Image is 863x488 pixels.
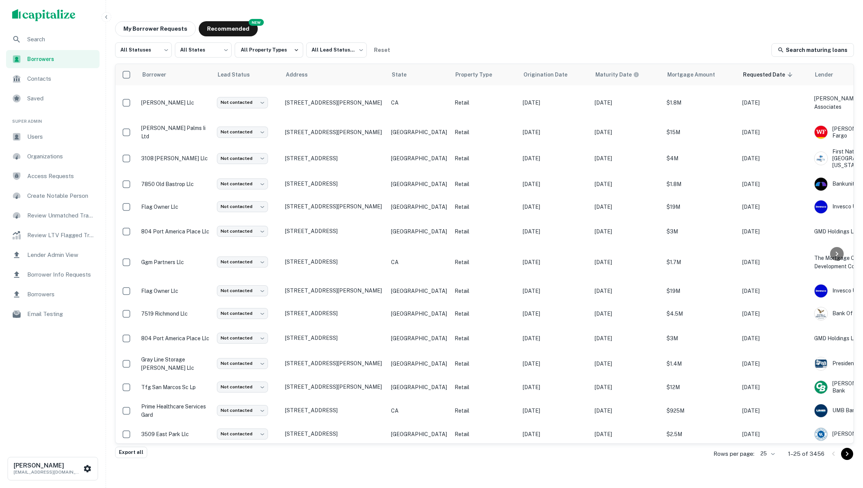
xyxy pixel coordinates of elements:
[141,154,209,163] p: 3108 [PERSON_NAME] llc
[595,203,659,211] p: [DATE]
[27,191,95,200] span: Create Notable Person
[8,457,98,480] button: [PERSON_NAME][EMAIL_ADDRESS][DOMAIN_NAME]
[451,64,519,85] th: Property Type
[391,287,447,295] p: [GEOGRAPHIC_DATA]
[523,383,587,391] p: [DATE]
[141,310,209,318] p: 7519 richmond llc
[6,147,100,166] a: Organizations
[815,307,827,320] img: picture
[523,407,587,415] p: [DATE]
[391,407,447,415] p: CA
[523,180,587,188] p: [DATE]
[595,360,659,368] p: [DATE]
[757,448,776,459] div: 25
[141,334,209,343] p: 804 port america place llc
[595,128,659,136] p: [DATE]
[217,97,268,108] div: Not contacted
[217,429,268,440] div: Not contacted
[788,449,824,458] p: 1–25 of 3456
[217,308,268,319] div: Not contacted
[218,70,260,79] span: Lead Status
[667,258,735,266] p: $1.7M
[6,167,100,185] div: Access Requests
[141,402,209,419] p: prime healthcare services gard
[391,203,447,211] p: [GEOGRAPHIC_DATA]
[285,310,383,317] p: [STREET_ADDRESS]
[27,172,95,181] span: Access Requests
[6,70,100,88] a: Contacts
[285,129,383,136] p: [STREET_ADDRESS][PERSON_NAME]
[217,405,268,416] div: Not contacted
[6,30,100,48] a: Search
[667,383,735,391] p: $12M
[14,469,82,475] p: [EMAIL_ADDRESS][DOMAIN_NAME]
[455,70,502,79] span: Property Type
[27,270,95,279] span: Borrower Info Requests
[455,258,515,266] p: Retail
[141,99,209,107] p: [PERSON_NAME] llc
[523,430,587,438] p: [DATE]
[6,89,100,108] a: Saved
[815,357,827,370] img: picture
[391,180,447,188] p: [GEOGRAPHIC_DATA]
[455,128,515,136] p: Retail
[285,287,383,294] p: [STREET_ADDRESS][PERSON_NAME]
[141,383,209,391] p: tfg san marcos sc lp
[285,180,383,187] p: [STREET_ADDRESS]
[6,266,100,284] a: Borrower Info Requests
[523,128,587,136] p: [DATE]
[595,70,639,79] div: Maturity dates displayed may be estimated. Please contact the lender for the most accurate maturi...
[12,9,76,21] img: capitalize-logo.png
[663,64,738,85] th: Mortgage Amount
[6,246,100,264] a: Lender Admin View
[285,99,383,106] p: [STREET_ADDRESS][PERSON_NAME]
[591,64,663,85] th: Maturity dates displayed may be estimated. Please contact the lender for the most accurate maturi...
[595,154,659,163] p: [DATE]
[6,50,100,68] a: Borrowers
[199,21,258,36] button: Recommended
[667,334,735,343] p: $3M
[815,428,827,441] img: picture
[141,430,209,438] p: 3509 east park llc
[115,40,172,60] div: All Statuses
[391,310,447,318] p: [GEOGRAPHIC_DATA]
[285,258,383,265] p: [STREET_ADDRESS]
[595,430,659,438] p: [DATE]
[213,64,281,85] th: Lead Status
[742,407,807,415] p: [DATE]
[27,250,95,260] span: Lender Admin View
[742,383,807,391] p: [DATE]
[815,200,827,213] img: picture
[455,360,515,368] p: Retail
[595,70,649,79] span: Maturity dates displayed may be estimated. Please contact the lender for the most accurate maturi...
[217,153,268,164] div: Not contacted
[742,310,807,318] p: [DATE]
[523,334,587,343] p: [DATE]
[713,449,754,458] p: Rows per page:
[455,383,515,391] p: Retail
[6,285,100,303] a: Borrowers
[667,99,735,107] p: $1.8M
[285,360,383,367] p: [STREET_ADDRESS][PERSON_NAME]
[14,463,82,469] h6: [PERSON_NAME]
[595,99,659,107] p: [DATE]
[6,226,100,244] div: Review LTV Flagged Transactions
[523,154,587,163] p: [DATE]
[217,257,268,267] div: Not contacted
[523,227,587,236] p: [DATE]
[217,382,268,393] div: Not contacted
[667,407,735,415] p: $925M
[455,334,515,343] p: Retail
[115,447,147,458] button: Export all
[249,19,264,26] div: NEW
[217,285,268,296] div: Not contacted
[595,383,659,391] p: [DATE]
[667,154,735,163] p: $4M
[285,228,383,235] p: [STREET_ADDRESS]
[6,187,100,205] div: Create Notable Person
[455,203,515,211] p: Retail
